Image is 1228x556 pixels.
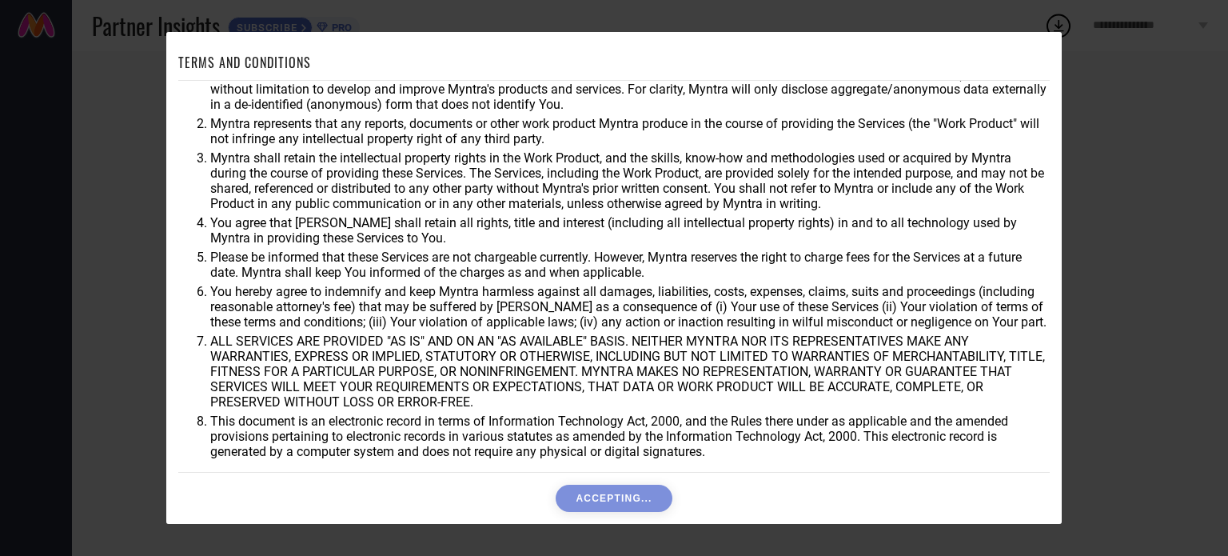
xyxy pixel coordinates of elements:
[210,116,1050,146] li: Myntra represents that any reports, documents or other work product Myntra produce in the course ...
[210,66,1050,112] li: You agree that Myntra may use aggregate and anonymized data for any business purpose during or af...
[210,215,1050,246] li: You agree that [PERSON_NAME] shall retain all rights, title and interest (including all intellect...
[210,150,1050,211] li: Myntra shall retain the intellectual property rights in the Work Product, and the skills, know-ho...
[210,414,1050,459] li: This document is an electronic record in terms of Information Technology Act, 2000, and the Rules...
[210,250,1050,280] li: Please be informed that these Services are not chargeable currently. However, Myntra reserves the...
[178,53,311,72] h1: TERMS AND CONDITIONS
[210,334,1050,410] li: ALL SERVICES ARE PROVIDED "AS IS" AND ON AN "AS AVAILABLE" BASIS. NEITHER MYNTRA NOR ITS REPRESEN...
[210,284,1050,330] li: You hereby agree to indemnify and keep Myntra harmless against all damages, liabilities, costs, e...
